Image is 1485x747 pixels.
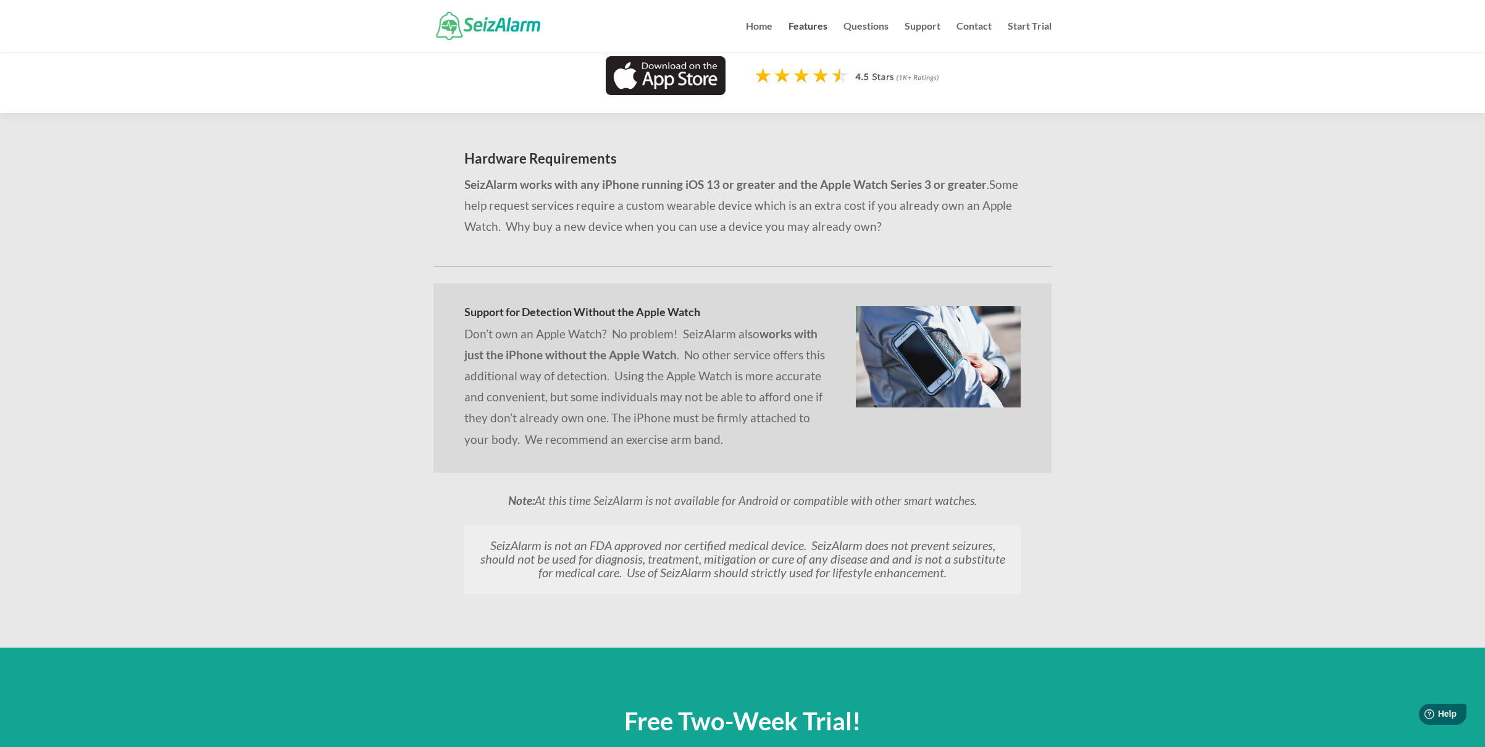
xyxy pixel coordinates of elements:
a: Home [746,22,772,52]
a: Start Trial [1008,22,1052,52]
iframe: Help widget launcher [1375,699,1471,733]
a: Features [789,22,827,52]
strong: SeizAlarm works with any iPhone running iOS 13 or greater and the Apple Watch Series 3 or greater [464,177,987,191]
img: Download on App Store [606,56,726,95]
strong: works with just the iPhone without the Apple Watch [464,327,818,362]
em: SeizAlarm is not an FDA approved nor certified medical device. SeizAlarm does not prevent seizure... [480,538,1005,580]
h4: Support for Detection Without the Apple Watch [464,306,825,323]
a: Contact [956,22,992,52]
p: . [464,174,1021,238]
span: Some help request services require a custom wearable device which is an extra cost if you already... [464,177,1018,233]
a: Questions [843,22,889,52]
em: At this time SeizAlarm is not available for Android or compatible with other smart watches. [508,493,977,507]
img: seizalarm-on-arm [856,306,1021,407]
span: Free Two-Week Trial! [624,706,861,736]
img: app-store-rating-stars [755,67,947,88]
img: SeizAlarm [436,12,540,40]
h3: Hardware Requirements [464,152,1021,172]
p: Don’t own an Apple Watch? No problem! SeizAlarm also . No other service offers this additional wa... [464,323,825,450]
a: Support [905,22,940,52]
strong: Note: [508,493,535,507]
a: Download seizure detection app on the App Store [606,83,726,98]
